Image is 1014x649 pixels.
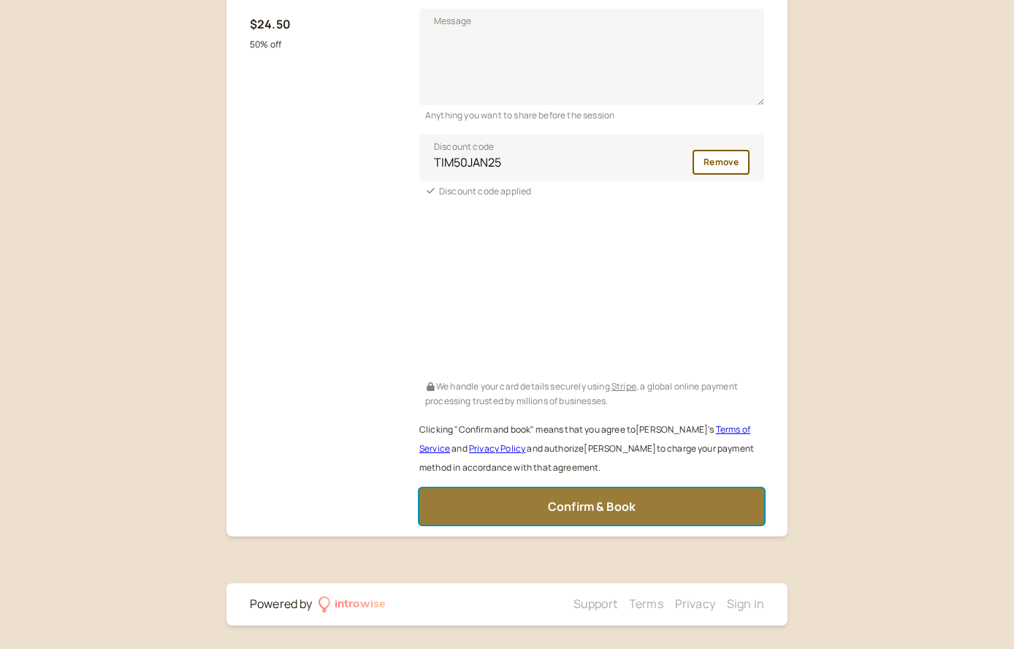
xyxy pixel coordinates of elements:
small: 50% off [250,38,281,50]
a: Privacy [675,596,715,612]
input: Discount code [419,134,764,181]
a: Privacy Policy [469,442,525,455]
iframe: Secure payment input frame [416,207,767,376]
span: Message [434,14,471,29]
a: introwise [319,595,386,614]
button: Remove [693,150,750,175]
a: Terms [629,596,663,612]
div: introwise [335,595,386,614]
a: Sign in [727,596,764,612]
span: Discount code applied [439,185,531,197]
div: We handle your card details securely using , a global online payment processing trusted by millio... [419,376,764,408]
textarea: Message [419,9,764,105]
small: Clicking "Confirm and book" means that you agree to [PERSON_NAME] ' s and and authorize [PERSON_N... [419,423,754,474]
div: Powered by [250,595,313,614]
div: Anything you want to share before the session [419,105,764,122]
span: Confirm & Book [548,498,636,515]
b: $24.50 [250,16,291,32]
a: Support [573,596,617,612]
button: Confirm & Book [419,488,764,525]
span: Remove [704,156,739,168]
span: Discount code [434,140,494,154]
a: Stripe [611,380,636,392]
